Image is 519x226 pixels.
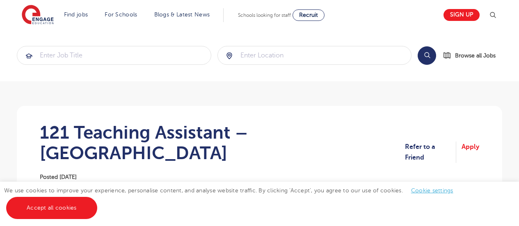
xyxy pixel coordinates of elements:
[405,142,456,163] a: Refer to a Friend
[4,187,462,211] span: We use cookies to improve your experience, personalise content, and analyse website traffic. By c...
[40,174,77,180] span: Posted [DATE]
[17,46,211,64] input: Submit
[154,11,210,18] a: Blogs & Latest News
[293,9,325,21] a: Recruit
[105,11,137,18] a: For Schools
[64,11,88,18] a: Find jobs
[6,197,97,219] a: Accept all cookies
[40,122,405,163] h1: 121 Teaching Assistant – [GEOGRAPHIC_DATA]
[418,46,436,65] button: Search
[22,5,54,25] img: Engage Education
[218,46,412,64] input: Submit
[299,12,318,18] span: Recruit
[443,51,502,60] a: Browse all Jobs
[17,46,211,65] div: Submit
[462,142,479,163] a: Apply
[411,187,453,194] a: Cookie settings
[444,9,480,21] a: Sign up
[455,51,496,60] span: Browse all Jobs
[238,12,291,18] span: Schools looking for staff
[217,46,412,65] div: Submit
